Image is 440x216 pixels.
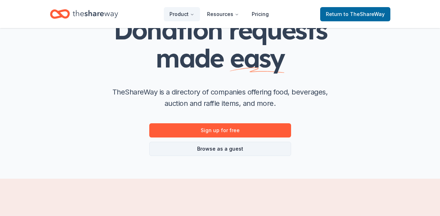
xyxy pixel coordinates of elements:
[149,123,291,137] a: Sign up for free
[164,7,200,21] button: Product
[50,6,118,22] a: Home
[326,10,385,18] span: Return
[246,7,274,21] a: Pricing
[78,16,362,72] h1: Donation requests made
[149,142,291,156] a: Browse as a guest
[164,6,274,22] nav: Main
[107,86,334,109] p: TheShareWay is a directory of companies offering food, beverages, auction and raffle items, and m...
[320,7,390,21] a: Returnto TheShareWay
[344,11,385,17] span: to TheShareWay
[201,7,245,21] button: Resources
[230,42,284,74] span: easy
